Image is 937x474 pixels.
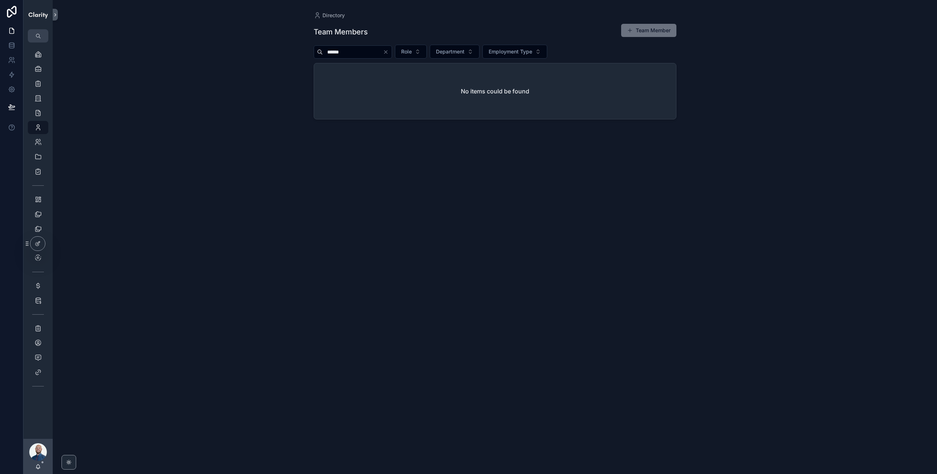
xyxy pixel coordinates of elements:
span: Department [436,48,464,55]
h2: No items could be found [461,87,529,96]
span: Employment Type [489,48,532,55]
button: Select Button [482,45,547,59]
button: Clear [383,49,392,55]
a: Directory [314,12,345,19]
span: Directory [322,12,345,19]
button: Team Member [621,24,676,37]
span: Role [401,48,412,55]
button: Select Button [395,45,427,59]
div: scrollable content [23,42,53,401]
img: App logo [28,9,48,21]
h1: Team Members [314,27,368,37]
button: Select Button [430,45,479,59]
